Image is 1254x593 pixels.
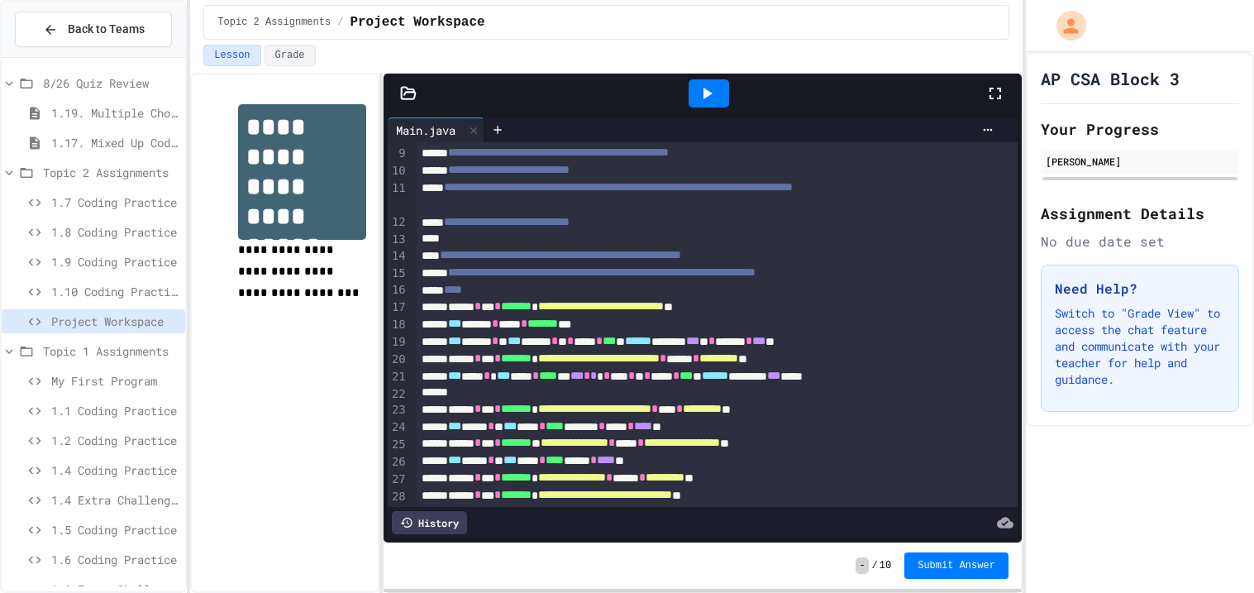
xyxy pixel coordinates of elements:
[388,299,408,317] div: 17
[388,351,408,369] div: 20
[388,214,408,232] div: 12
[1041,202,1239,225] h2: Assignment Details
[388,454,408,471] div: 26
[918,559,995,572] span: Submit Answer
[388,117,484,142] div: Main.java
[388,265,408,283] div: 15
[68,21,145,38] span: Back to Teams
[51,491,179,509] span: 1.4 Extra Challenge Problem
[350,12,484,32] span: Project Workspace
[51,194,179,211] span: 1.7 Coding Practice
[337,16,343,29] span: /
[388,317,408,334] div: 18
[1041,232,1239,251] div: No due date set
[51,104,179,122] span: 1.19. Multiple Choice Exercises for Unit 1a (1.1-1.6)
[51,283,179,300] span: 1.10 Coding Practice
[388,419,408,437] div: 24
[51,313,179,330] span: Project Workspace
[904,552,1008,579] button: Submit Answer
[388,248,408,265] div: 14
[392,511,467,534] div: History
[51,223,179,241] span: 1.8 Coding Practice
[15,12,172,47] button: Back to Teams
[43,342,179,360] span: Topic 1 Assignments
[51,551,179,568] span: 1.6 Coding Practice
[51,253,179,270] span: 1.9 Coding Practice
[388,369,408,386] div: 21
[1046,154,1234,169] div: [PERSON_NAME]
[388,163,408,180] div: 10
[388,437,408,454] div: 25
[51,432,179,449] span: 1.2 Coding Practice
[388,402,408,419] div: 23
[872,559,878,572] span: /
[388,146,408,163] div: 9
[1039,7,1090,45] div: My Account
[388,489,408,506] div: 28
[217,16,331,29] span: Topic 2 Assignments
[51,461,179,479] span: 1.4 Coding Practice
[388,386,408,403] div: 22
[43,74,179,92] span: 8/26 Quiz Review
[1055,305,1225,388] p: Switch to "Grade View" to access the chat feature and communicate with your teacher for help and ...
[51,521,179,538] span: 1.5 Coding Practice
[388,180,408,215] div: 11
[388,334,408,351] div: 19
[388,471,408,489] div: 27
[388,122,464,139] div: Main.java
[203,45,260,66] button: Lesson
[388,282,408,299] div: 16
[880,559,891,572] span: 10
[43,164,179,181] span: Topic 2 Assignments
[388,232,408,248] div: 13
[388,505,408,523] div: 29
[51,372,179,390] span: My First Program
[1041,117,1239,141] h2: Your Progress
[51,402,179,419] span: 1.1 Coding Practice
[1041,67,1180,90] h1: AP CSA Block 3
[265,45,316,66] button: Grade
[51,134,179,151] span: 1.17. Mixed Up Code Practice 1.1-1.6
[856,557,868,574] span: -
[1055,279,1225,299] h3: Need Help?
